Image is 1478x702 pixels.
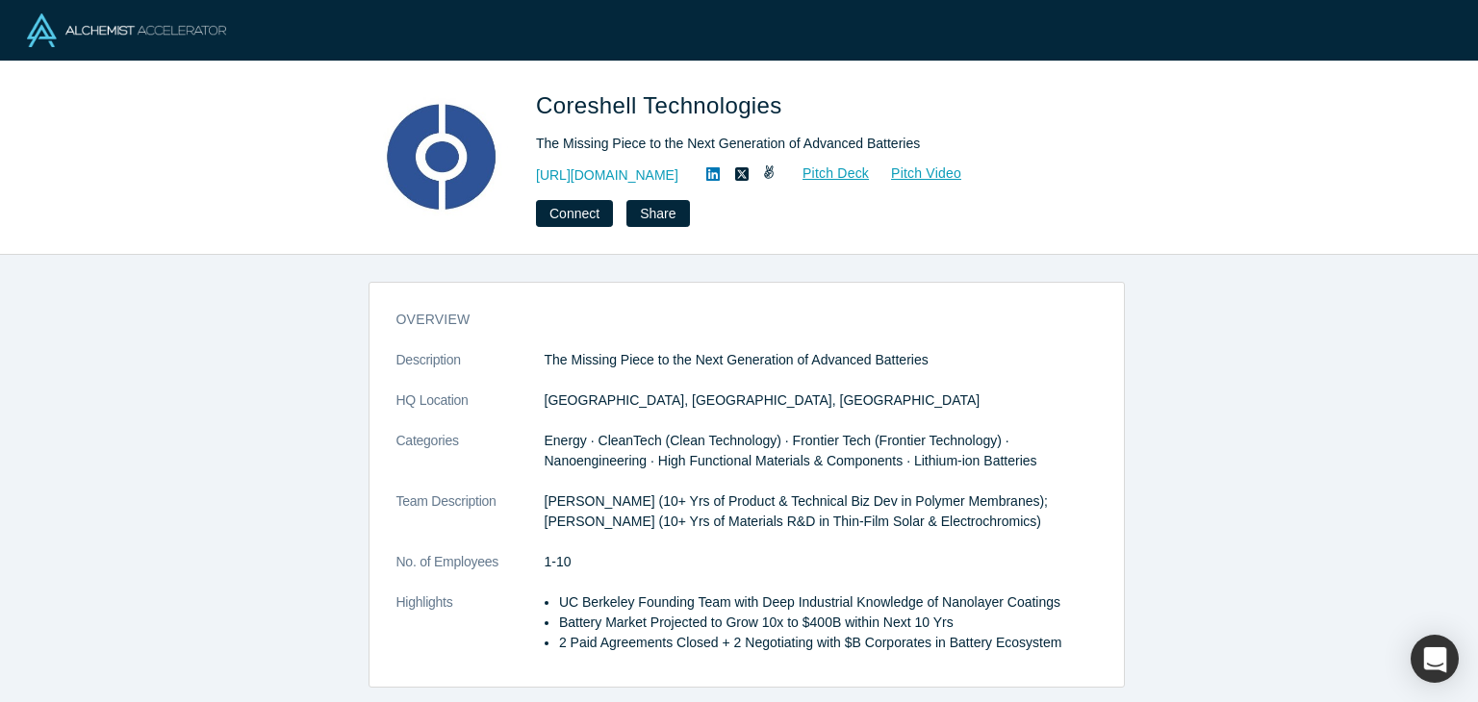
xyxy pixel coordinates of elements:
dd: 1-10 [545,552,1097,572]
span: Energy · CleanTech (Clean Technology) · Frontier Tech (Frontier Technology) · Nanoengineering · H... [545,433,1037,468]
img: Coreshell Technologies's Logo [374,88,509,223]
dt: Categories [396,431,545,491]
a: [URL][DOMAIN_NAME] [536,165,678,186]
dt: HQ Location [396,390,545,431]
img: Alchemist Logo [27,13,226,47]
dt: Team Description [396,491,545,552]
dd: [GEOGRAPHIC_DATA], [GEOGRAPHIC_DATA], [GEOGRAPHIC_DATA] [545,390,1097,411]
p: The Missing Piece to the Next Generation of Advanced Batteries [545,350,1097,370]
a: Pitch Video [870,163,962,185]
span: Coreshell Technologies [536,92,789,118]
button: Share [626,200,689,227]
li: 2 Paid Agreements Closed + 2 Negotiating with $B Corporates in Battery Ecosystem [559,633,1097,653]
div: The Missing Piece to the Next Generation of Advanced Batteries [536,134,1075,154]
dt: Highlights [396,592,545,673]
a: Pitch Deck [781,163,870,185]
dt: Description [396,350,545,390]
li: Battery Market Projected to Grow 10x to $400B within Next 10 Yrs [559,613,1097,633]
li: UC Berkeley Founding Team with Deep Industrial Knowledge of Nanolayer Coatings [559,592,1097,613]
dt: No. of Employees [396,552,545,592]
p: [PERSON_NAME] (10+ Yrs of Product & Technical Biz Dev in Polymer Membranes); [PERSON_NAME] (10+ Y... [545,491,1097,532]
button: Connect [536,200,613,227]
h3: overview [396,310,1070,330]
